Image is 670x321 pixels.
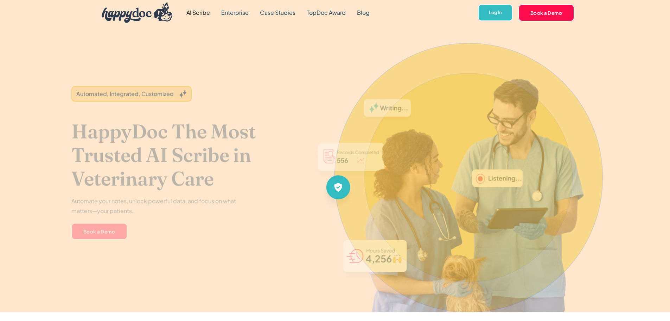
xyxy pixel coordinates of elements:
[96,1,173,25] a: home
[518,4,574,21] a: Book a Demo
[71,223,127,240] a: Book a Demo
[102,2,173,23] img: HappyDoc Logo: A happy dog with his ear up, listening.
[71,119,309,191] h1: HappyDoc The Most Trusted AI Scribe in Veterinary Care
[179,90,187,98] img: Grey sparkles.
[71,196,240,216] p: Automate your notes, unlock powerful data, and focus on what matters—your patients.
[76,89,174,98] div: Automated, Integrated, Customized
[478,4,513,21] a: Log In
